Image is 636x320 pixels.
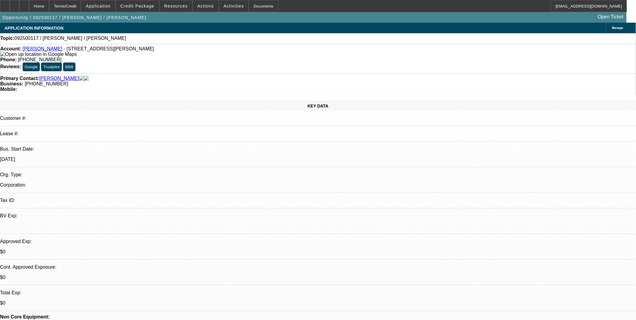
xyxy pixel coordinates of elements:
[81,0,115,12] button: Application
[612,26,623,30] span: Manage
[25,81,68,86] span: [PHONE_NUMBER]
[224,4,244,8] span: Activities
[18,57,62,62] span: [PHONE_NUMBER]
[63,62,75,71] button: BBB
[0,52,77,57] img: Open up location in Google Maps
[0,57,17,62] strong: Phone:
[219,0,249,12] button: Activities
[120,4,155,8] span: Credit Package
[0,36,14,41] strong: Topic:
[2,15,146,20] span: Opportunity / 092500117 / [PERSON_NAME] / [PERSON_NAME]
[0,81,23,86] strong: Business:
[197,4,214,8] span: Actions
[116,0,159,12] button: Credit Package
[160,0,192,12] button: Resources
[23,46,62,51] a: [PERSON_NAME]
[0,76,39,81] strong: Primary Contact:
[0,52,77,57] a: View Google Maps
[86,4,110,8] span: Application
[84,76,89,81] img: linkedin-icon.png
[39,76,79,81] a: [PERSON_NAME]
[41,62,62,71] button: Trustpilot
[596,12,626,22] a: Open Ticket
[164,4,188,8] span: Resources
[64,46,154,51] span: - [STREET_ADDRESS][PERSON_NAME]
[193,0,219,12] button: Actions
[23,62,40,71] button: Google
[79,76,84,81] img: facebook-icon.png
[0,64,21,69] strong: Reviews:
[308,104,328,108] span: KEY DATA
[14,36,126,41] span: 092500117 / [PERSON_NAME] / [PERSON_NAME]
[0,46,21,51] strong: Account:
[0,87,17,92] strong: Mobile:
[5,26,63,30] span: APPLICATION INFORMATION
